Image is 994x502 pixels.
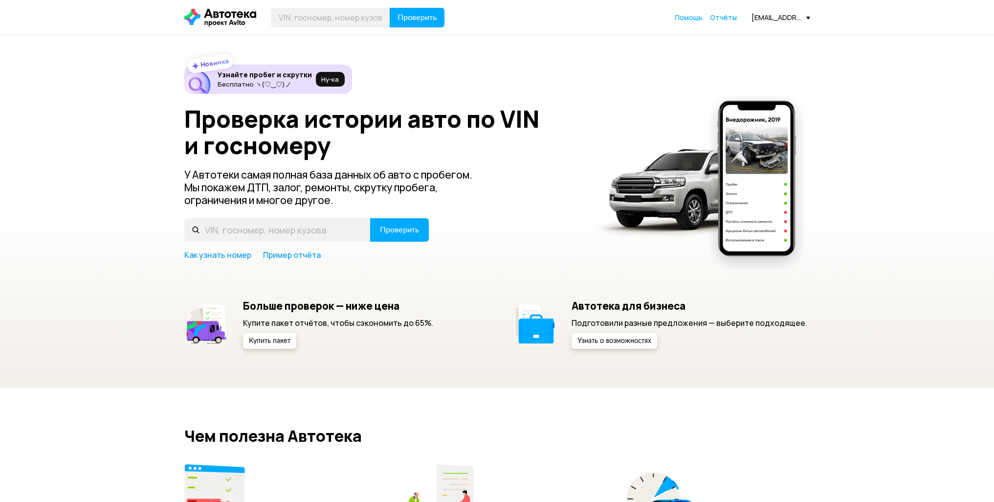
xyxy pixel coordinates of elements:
[184,218,371,242] input: VIN, госномер, номер кузова
[199,56,229,69] strong: Новинка
[243,299,433,312] h5: Больше проверок — ниже цена
[398,14,437,22] span: Проверить
[218,80,312,88] p: Бесплатно ヽ(♡‿♡)ノ
[184,106,582,159] h1: Проверка истории авто по VIN и госномеру
[380,226,419,234] span: Проверить
[243,333,296,349] button: Купить пакет
[572,333,657,349] button: Узнать о возможностях
[184,168,488,206] p: У Автотеки самая полная база данных об авто с пробегом. Мы покажем ДТП, залог, ремонты, скрутку п...
[572,318,807,328] p: Подготовили разные предложения — выберите подходящее.
[390,8,444,27] button: Проверить
[249,338,290,344] span: Купить пакет
[370,218,429,242] button: Проверить
[271,8,390,27] input: VIN, госномер, номер кузова
[710,13,737,23] a: Отчёты
[321,75,339,83] span: Ну‑ка
[184,250,251,260] a: Как узнать номер
[243,318,433,328] p: Купите пакет отчётов, чтобы сэкономить до 65%.
[218,70,312,79] h6: Узнайте пробег и скрутки
[675,13,703,23] a: Помощь
[577,338,651,344] span: Узнать о возможностях
[184,427,810,445] h2: Чем полезна Автотека
[572,299,807,312] h5: Автотека для бизнеса
[263,250,321,260] a: Пример отчёта
[751,13,810,22] div: [EMAIL_ADDRESS][DOMAIN_NAME]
